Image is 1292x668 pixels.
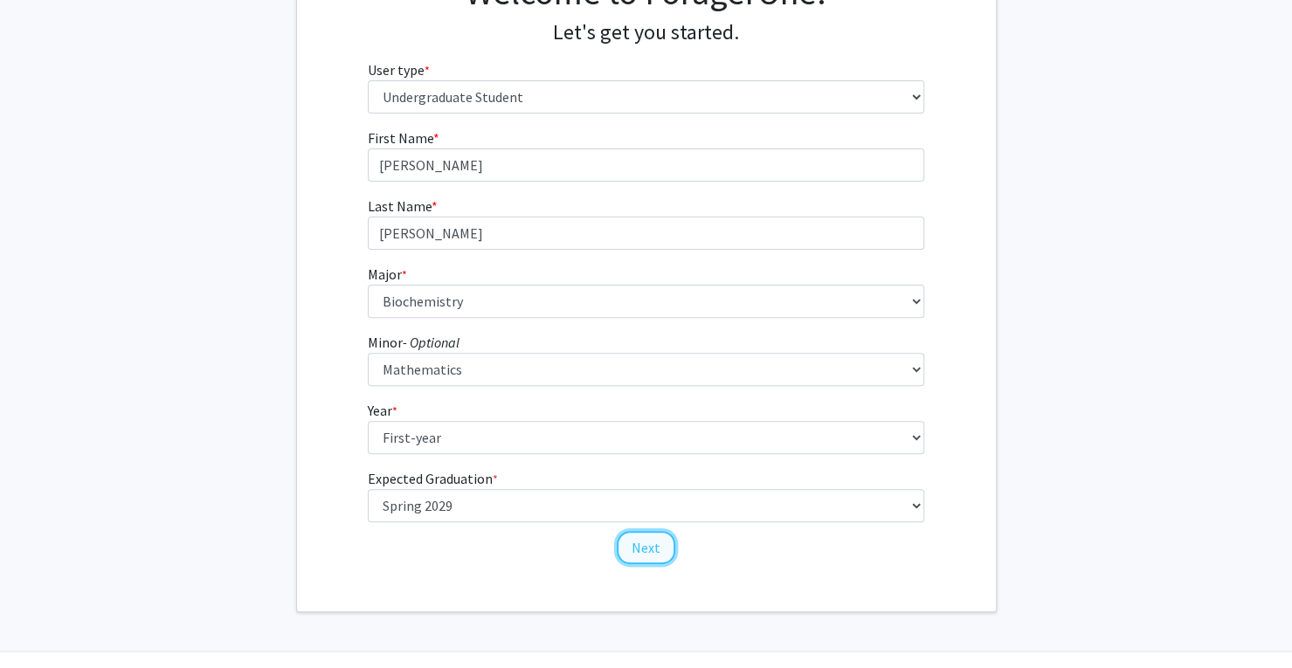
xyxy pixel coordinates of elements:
label: Expected Graduation [368,468,498,489]
label: User type [368,59,430,80]
label: Minor [368,332,459,353]
h4: Let's get you started. [368,20,924,45]
iframe: Chat [13,589,74,655]
label: Year [368,400,397,421]
label: Major [368,264,407,285]
span: First Name [368,129,433,147]
span: Last Name [368,197,432,215]
button: Next [617,531,675,564]
i: - Optional [403,334,459,351]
